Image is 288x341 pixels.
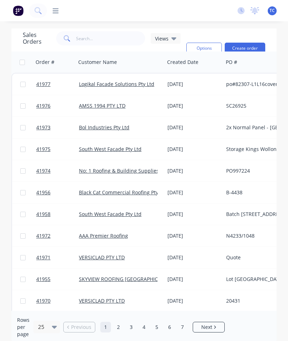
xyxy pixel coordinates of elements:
[79,102,126,109] a: AMSS 1994 PTY LTD
[167,102,220,109] div: [DATE]
[36,102,50,109] span: 41976
[226,59,237,66] div: PO #
[36,167,50,174] span: 41974
[151,322,162,332] a: Page 5
[60,322,228,332] ul: Pagination
[167,146,220,153] div: [DATE]
[167,211,220,218] div: [DATE]
[71,324,91,331] span: Previous
[167,167,220,174] div: [DATE]
[164,322,175,332] a: Page 6
[36,276,50,283] span: 41955
[79,124,129,131] a: Bol Industries Pty Ltd
[79,211,142,217] a: South West Facade Pty Ltd
[36,204,79,225] a: 41958
[79,189,167,196] a: Black Cat Commercial Roofing Pty Ltd
[79,254,125,261] a: VERSICLAD PTY LTD
[139,322,149,332] a: Page 4
[36,146,50,153] span: 41975
[36,182,79,203] a: 41956
[167,254,220,261] div: [DATE]
[36,225,79,247] a: 41972
[36,269,79,290] a: 41955
[64,324,95,331] a: Previous page
[167,59,198,66] div: Created Date
[36,211,50,218] span: 41958
[79,297,125,304] a: VERSICLAD PTY LTD
[36,81,50,88] span: 41977
[167,276,220,283] div: [DATE]
[167,232,220,239] div: [DATE]
[177,322,188,332] a: Page 7
[36,232,50,239] span: 41972
[36,297,50,304] span: 41970
[36,189,50,196] span: 41956
[201,324,212,331] span: Next
[13,5,23,16] img: Factory
[225,43,265,54] button: Create order
[100,322,111,332] a: Page 1 is your current page
[79,146,142,152] a: South West Facade Pty Ltd
[36,124,50,131] span: 41973
[36,59,54,66] div: Order #
[36,139,79,160] a: 41975
[113,322,124,332] a: Page 2
[167,189,220,196] div: [DATE]
[79,232,128,239] a: AAA Premier Roofing
[79,167,159,174] a: No: 1 Roofing & Building Supplies
[167,124,220,131] div: [DATE]
[167,297,220,304] div: [DATE]
[76,31,145,45] input: Search...
[126,322,137,332] a: Page 3
[79,81,154,87] a: Logikal Facade Solutions Pty Ltd
[23,32,50,45] h1: Sales Orders
[186,43,222,54] button: Options
[36,95,79,117] a: 41976
[36,290,79,312] a: 41970
[36,117,79,138] a: 41973
[78,59,117,66] div: Customer Name
[17,316,30,338] span: Rows per page
[36,254,50,261] span: 41971
[36,74,79,95] a: 41977
[193,324,224,331] a: Next page
[270,7,275,14] span: TC
[79,276,182,282] a: SKYVIEW ROOFING [GEOGRAPHIC_DATA] P/L
[167,81,220,88] div: [DATE]
[155,35,169,42] span: Views
[36,247,79,268] a: 41971
[36,160,79,182] a: 41974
